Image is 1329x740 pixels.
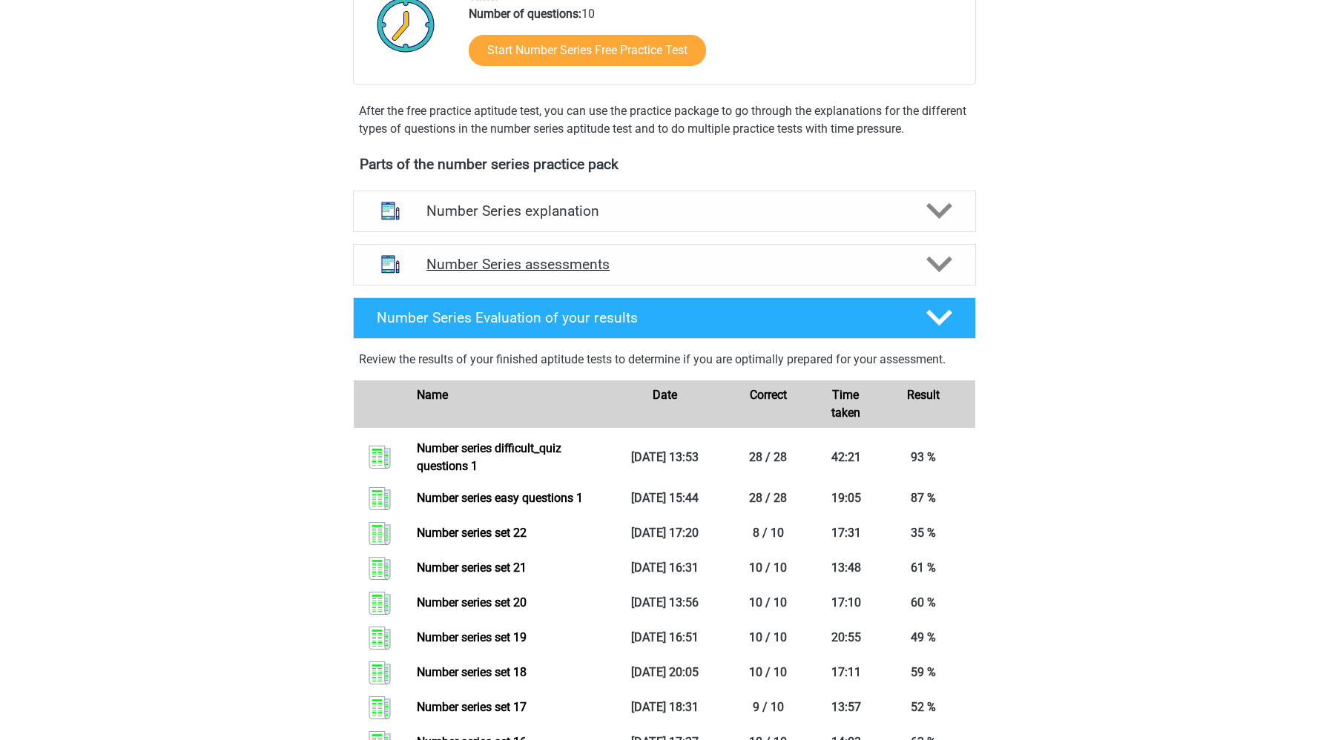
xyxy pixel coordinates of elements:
[417,630,527,644] a: Number series set 19
[426,256,903,273] h4: Number Series assessments
[417,595,527,609] a: Number series set 20
[613,386,716,422] div: Date
[417,441,561,473] a: Number series difficult_quiz questions 1
[347,297,982,339] a: Number Series Evaluation of your results
[469,7,581,21] b: Number of questions:
[353,102,976,138] div: After the free practice aptitude test, you can use the practice package to go through the explana...
[347,191,982,232] a: explanations Number Series explanation
[372,192,409,230] img: number series explanations
[871,386,975,422] div: Result
[417,561,527,575] a: Number series set 21
[716,386,820,422] div: Correct
[469,35,706,66] a: Start Number Series Free Practice Test
[360,156,969,173] h4: Parts of the number series practice pack
[820,386,872,422] div: Time taken
[417,700,527,714] a: Number series set 17
[347,244,982,285] a: assessments Number Series assessments
[417,491,583,505] a: Number series easy questions 1
[417,665,527,679] a: Number series set 18
[377,309,903,326] h4: Number Series Evaluation of your results
[359,351,970,369] p: Review the results of your finished aptitude tests to determine if you are optimally prepared for...
[417,526,527,540] a: Number series set 22
[406,386,613,422] div: Name
[372,245,409,283] img: number series assessments
[426,202,903,219] h4: Number Series explanation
